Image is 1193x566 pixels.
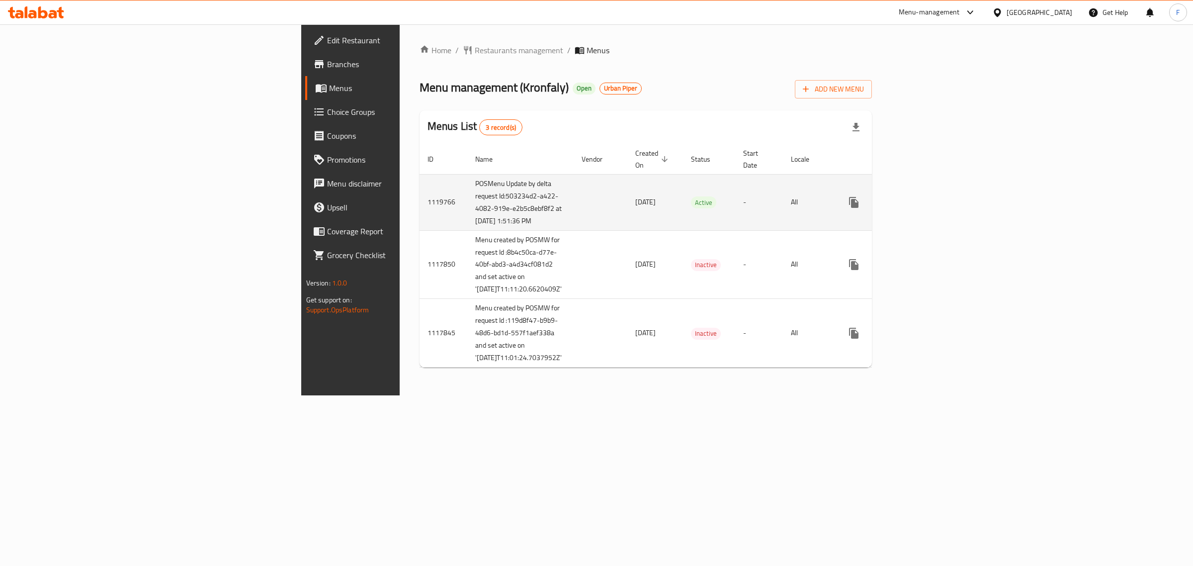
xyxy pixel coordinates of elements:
[691,328,721,340] div: Inactive
[327,34,493,46] span: Edit Restaurant
[842,190,866,214] button: more
[306,293,352,306] span: Get support on:
[305,195,501,219] a: Upsell
[842,253,866,277] button: more
[305,52,501,76] a: Branches
[427,119,522,135] h2: Menus List
[783,174,834,230] td: All
[1176,7,1180,18] span: F
[866,253,890,277] button: Change Status
[327,154,493,166] span: Promotions
[635,258,656,271] span: [DATE]
[573,84,596,93] span: Open
[783,299,834,368] td: All
[573,83,596,94] div: Open
[691,153,723,165] span: Status
[691,196,716,208] div: Active
[844,115,868,139] div: Export file
[567,44,571,56] li: /
[327,130,493,142] span: Coupons
[329,82,493,94] span: Menus
[866,190,890,214] button: Change Status
[327,249,493,261] span: Grocery Checklist
[420,44,872,56] nav: breadcrumb
[327,178,493,189] span: Menu disclaimer
[479,119,522,135] div: Total records count
[587,44,609,56] span: Menus
[305,76,501,100] a: Menus
[899,6,960,18] div: Menu-management
[635,195,656,208] span: [DATE]
[467,174,574,230] td: POSMenu Update by delta request Id:503234d2-a422-4082-919e-e2b5c8ebf8f2 at [DATE] 1:51:36 PM
[803,83,864,95] span: Add New Menu
[635,147,671,171] span: Created On
[475,153,506,165] span: Name
[691,259,721,271] span: Inactive
[834,144,945,175] th: Actions
[420,76,569,98] span: Menu management ( Kronfaly )
[305,243,501,267] a: Grocery Checklist
[691,259,721,271] div: Inactive
[467,230,574,299] td: Menu created by POSMW for request Id :8b4c50ca-d77e-40bf-abd3-a4d34cf081d2 and set active on '[DA...
[327,58,493,70] span: Branches
[691,197,716,208] span: Active
[600,84,641,93] span: Urban Piper
[480,123,522,132] span: 3 record(s)
[305,28,501,52] a: Edit Restaurant
[327,201,493,213] span: Upsell
[306,277,331,289] span: Version:
[783,230,834,299] td: All
[735,230,783,299] td: -
[463,44,563,56] a: Restaurants management
[735,174,783,230] td: -
[327,106,493,118] span: Choice Groups
[842,321,866,345] button: more
[427,153,446,165] span: ID
[332,277,347,289] span: 1.0.0
[691,328,721,339] span: Inactive
[635,326,656,339] span: [DATE]
[743,147,771,171] span: Start Date
[475,44,563,56] span: Restaurants management
[735,299,783,368] td: -
[795,80,872,98] button: Add New Menu
[305,219,501,243] a: Coverage Report
[327,225,493,237] span: Coverage Report
[305,100,501,124] a: Choice Groups
[305,124,501,148] a: Coupons
[582,153,615,165] span: Vendor
[1007,7,1072,18] div: [GEOGRAPHIC_DATA]
[866,321,890,345] button: Change Status
[306,303,369,316] a: Support.OpsPlatform
[791,153,822,165] span: Locale
[467,299,574,368] td: Menu created by POSMW for request Id :119d8f47-b9b9-48d6-bd1d-557f1aef338a and set active on '[DA...
[305,172,501,195] a: Menu disclaimer
[305,148,501,172] a: Promotions
[420,144,945,368] table: enhanced table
